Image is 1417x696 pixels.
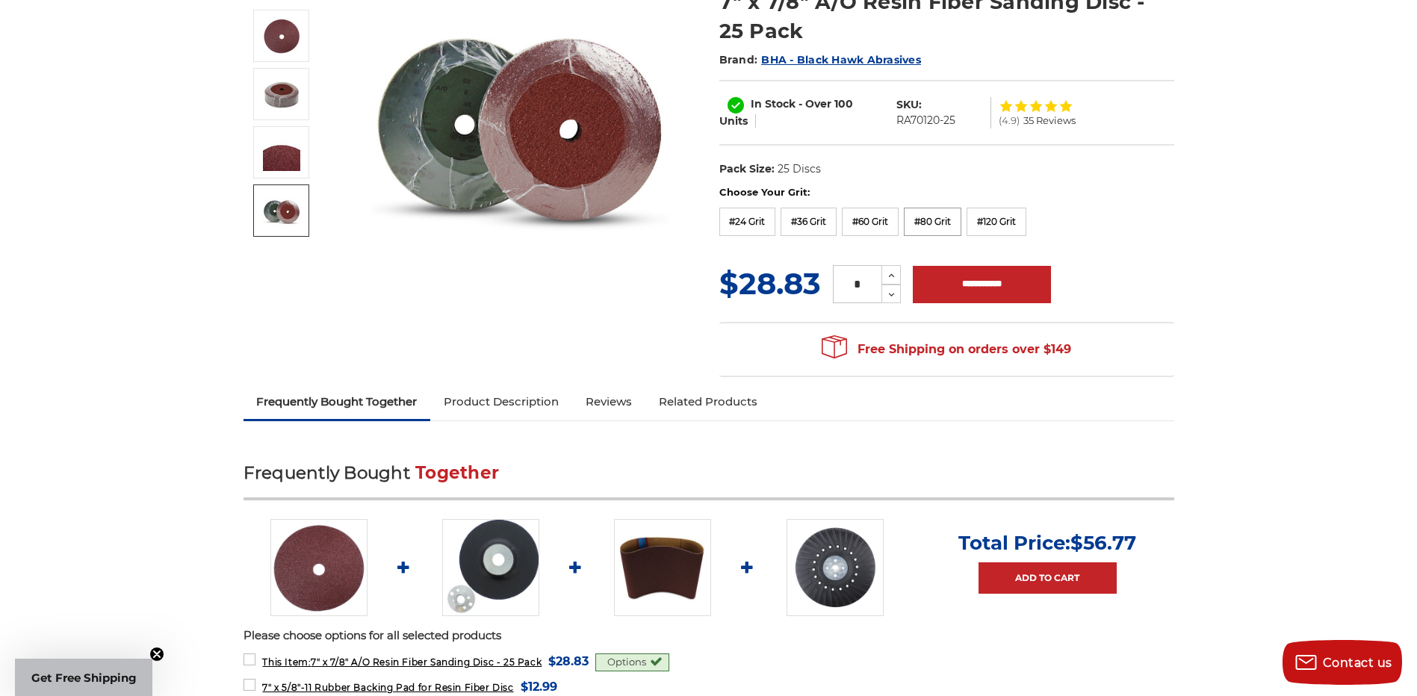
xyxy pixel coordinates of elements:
a: Frequently Bought Together [244,385,431,418]
img: 7 inch aluminum oxide resin fiber disc [270,519,368,616]
div: Options [595,653,669,671]
span: $28.83 [719,265,821,302]
span: Get Free Shipping [31,671,137,685]
img: 7" x 7/8" A/O Resin Fiber Sanding Disc - 25 Pack [263,75,300,113]
span: Contact us [1323,656,1392,670]
span: Together [415,462,499,483]
span: Brand: [719,53,758,66]
label: Choose Your Grit: [719,185,1174,200]
span: 7" x 7/8" A/O Resin Fiber Sanding Disc - 25 Pack [262,656,542,668]
img: 7" x 7/8" A/O Resin Fiber Sanding Disc - 25 Pack [263,192,300,229]
span: 35 Reviews [1023,116,1076,125]
span: - Over [799,97,831,111]
span: 7" x 5/8"-11 Rubber Backing Pad for Resin Fiber Disc [262,682,513,693]
dt: SKU: [896,97,922,113]
span: $56.77 [1070,531,1136,555]
span: Units [719,114,748,128]
span: Free Shipping on orders over $149 [822,335,1071,364]
a: Reviews [572,385,645,418]
button: Close teaser [149,647,164,662]
a: Add to Cart [979,562,1117,594]
button: Contact us [1283,640,1402,685]
span: Frequently Bought [244,462,410,483]
p: Total Price: [958,531,1136,555]
span: (4.9) [999,116,1020,125]
div: Get Free ShippingClose teaser [15,659,152,696]
a: BHA - Black Hawk Abrasives [761,53,921,66]
img: 7" x 7/8" A/O Resin Fiber Sanding Disc - 25 Pack [263,134,300,171]
img: 7 inch aluminum oxide resin fiber disc [263,17,300,55]
dd: RA70120-25 [896,113,955,128]
dd: 25 Discs [778,161,821,177]
dt: Pack Size: [719,161,775,177]
strong: This Item: [262,656,311,668]
a: Related Products [645,385,771,418]
span: 100 [834,97,853,111]
span: In Stock [751,97,796,111]
a: Product Description [430,385,572,418]
p: Please choose options for all selected products [244,627,1174,644]
span: $28.83 [548,651,589,671]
